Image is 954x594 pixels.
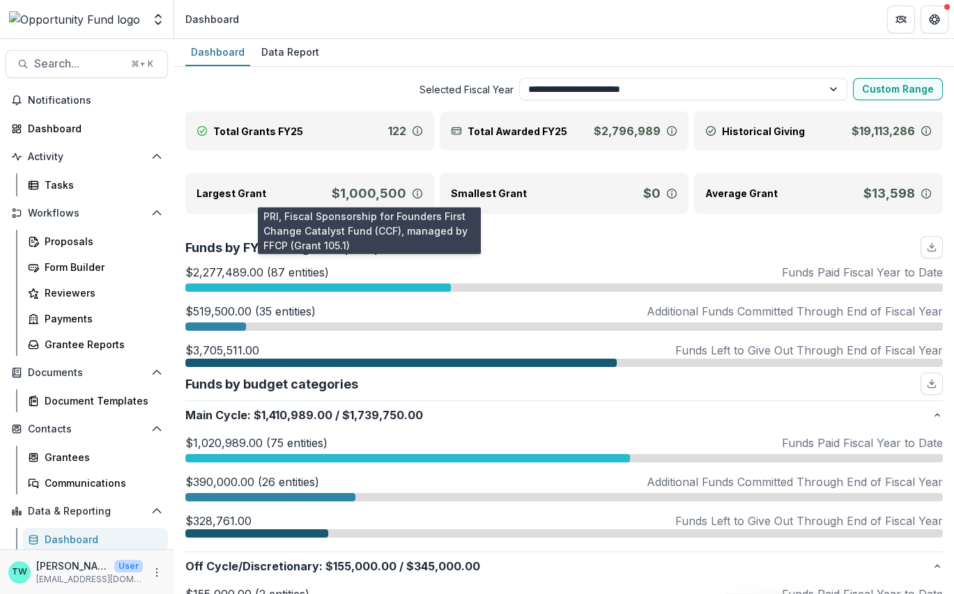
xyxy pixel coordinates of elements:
[185,513,252,529] p: $328,761.00
[185,238,425,257] p: Funds by FY25 budget: $6,502,500.00
[863,184,915,203] p: $13,598
[28,121,157,136] div: Dashboard
[28,95,162,107] span: Notifications
[185,264,329,281] p: $2,277,489.00 (87 entities)
[782,435,943,451] p: Funds Paid Fiscal Year to Date
[335,407,339,423] span: /
[6,50,168,78] button: Search...
[45,234,157,249] div: Proposals
[675,342,943,359] p: Funds Left to Give Out Through End of Fiscal Year
[185,435,328,451] p: $1,020,989.00 (75 entities)
[22,389,168,412] a: Document Templates
[185,12,239,26] div: Dashboard
[28,208,146,219] span: Workflows
[9,11,140,28] img: Opportunity Fund logo
[185,474,319,490] p: $390,000.00 (26 entities)
[128,56,156,72] div: ⌘ + K
[180,9,245,29] nav: breadcrumb
[185,42,250,62] div: Dashboard
[45,476,157,490] div: Communications
[148,6,168,33] button: Open entity switcher
[22,307,168,330] a: Payments
[12,568,27,577] div: Ti Wilhelm
[22,528,168,551] a: Dashboard
[643,184,661,203] p: $0
[6,89,168,111] button: Notifications
[22,230,168,253] a: Proposals
[45,260,157,274] div: Form Builder
[6,500,168,522] button: Open Data & Reporting
[185,558,932,575] p: Off Cycle/Discretionary : $345,000.00
[399,558,403,575] span: /
[28,423,146,435] span: Contacts
[185,303,316,320] p: $519,500.00 (35 entities)
[6,117,168,140] a: Dashboard
[256,39,325,66] a: Data Report
[45,178,157,192] div: Tasks
[148,564,165,581] button: More
[332,184,406,203] p: $1,000,500
[852,123,915,139] p: $19,113,286
[185,375,358,393] p: Funds by budget categories
[28,506,146,517] span: Data & Reporting
[185,39,250,66] a: Dashboard
[45,311,157,326] div: Payments
[45,286,157,300] div: Reviewers
[34,57,123,70] span: Search...
[45,450,157,464] div: Grantees
[853,78,943,100] button: Custom Range
[647,303,943,320] p: Additional Funds Committed Through End of Fiscal Year
[114,560,143,572] p: User
[647,474,943,490] p: Additional Funds Committed Through End of Fiscal Year
[468,124,567,139] p: Total Awarded FY25
[185,82,514,97] span: Selected Fiscal Year
[705,186,778,201] p: Average Grant
[185,342,259,359] p: $3,705,511.00
[185,552,943,580] button: Off Cycle/Discretionary:$155,000.00/$345,000.00
[22,281,168,304] a: Reviewers
[22,446,168,469] a: Grantees
[45,393,157,408] div: Document Templates
[6,146,168,168] button: Open Activity
[6,361,168,384] button: Open Documents
[921,6,948,33] button: Get Help
[28,367,146,379] span: Documents
[185,401,943,429] button: Main Cycle:$1,410,989.00/$1,739,750.00
[36,573,143,586] p: [EMAIL_ADDRESS][DOMAIN_NAME]
[197,186,266,201] p: Largest Grant
[45,337,157,352] div: Grantee Reports
[185,429,943,552] div: Main Cycle:$1,410,989.00/$1,739,750.00
[22,333,168,356] a: Grantee Reports
[6,202,168,224] button: Open Workflows
[451,186,527,201] p: Smallest Grant
[675,513,943,529] p: Funds Left to Give Out Through End of Fiscal Year
[887,6,915,33] button: Partners
[28,151,146,163] span: Activity
[782,264,943,281] p: Funds Paid Fiscal Year to Date
[22,471,168,494] a: Communications
[921,236,943,258] button: download
[722,124,805,139] p: Historical Giving
[256,42,325,62] div: Data Report
[921,373,943,395] button: download
[22,173,168,196] a: Tasks
[213,124,303,139] p: Total Grants FY25
[185,407,932,423] p: Main Cycle : $1,739,750.00
[594,123,661,139] p: $2,796,989
[22,256,168,279] a: Form Builder
[254,407,332,423] span: $1,410,989.00
[45,532,157,547] div: Dashboard
[6,418,168,440] button: Open Contacts
[325,558,397,575] span: $155,000.00
[36,558,109,573] p: [PERSON_NAME]
[388,123,406,139] p: 122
